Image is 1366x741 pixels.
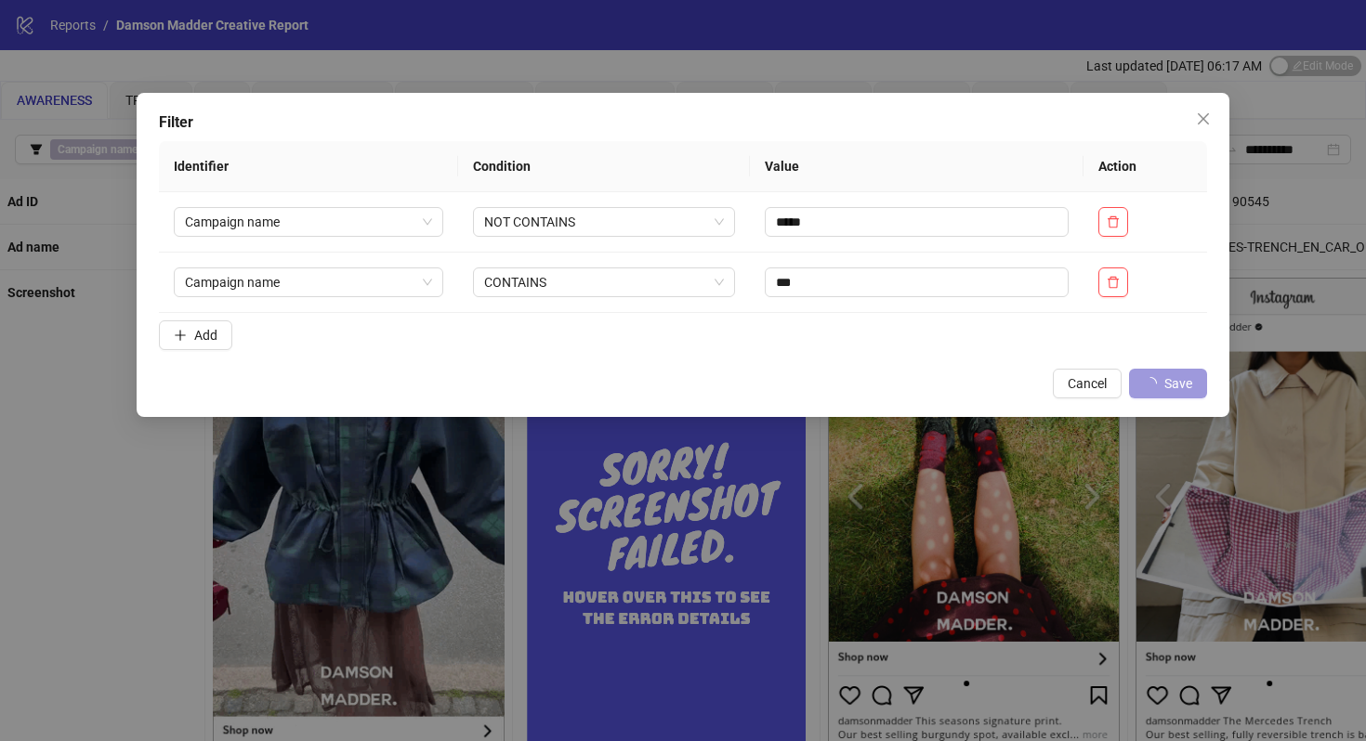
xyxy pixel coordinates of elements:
[1053,369,1122,398] button: Cancel
[194,328,217,343] span: Add
[159,141,458,192] th: Identifier
[185,208,432,236] span: Campaign name
[1084,141,1208,192] th: Action
[159,320,232,350] button: Add
[1196,111,1211,126] span: close
[185,268,432,296] span: Campaign name
[1164,376,1192,391] span: Save
[1189,104,1218,134] button: Close
[1107,276,1120,289] span: delete
[484,208,724,236] span: NOT CONTAINS
[750,141,1083,192] th: Value
[1068,376,1107,391] span: Cancel
[458,141,750,192] th: Condition
[484,268,724,296] span: CONTAINS
[159,111,1207,134] div: Filter
[1129,369,1207,398] button: Save
[1107,215,1120,228] span: delete
[174,329,187,342] span: plus
[1142,374,1159,391] span: loading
